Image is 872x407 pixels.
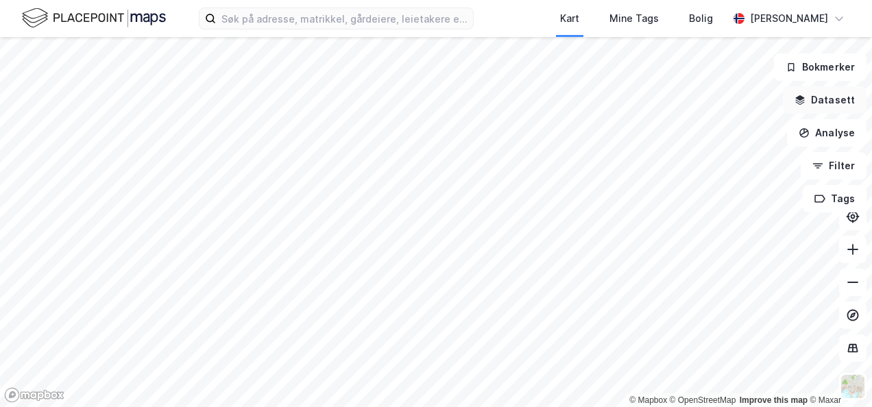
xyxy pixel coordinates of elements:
[670,395,736,405] a: OpenStreetMap
[803,185,867,212] button: Tags
[803,341,872,407] iframe: Chat Widget
[787,119,867,147] button: Analyse
[750,10,828,27] div: [PERSON_NAME]
[4,387,64,403] a: Mapbox homepage
[783,86,867,114] button: Datasett
[560,10,579,27] div: Kart
[609,10,659,27] div: Mine Tags
[689,10,713,27] div: Bolig
[629,395,667,405] a: Mapbox
[22,6,166,30] img: logo.f888ab2527a4732fd821a326f86c7f29.svg
[774,53,867,81] button: Bokmerker
[740,395,808,405] a: Improve this map
[216,8,473,29] input: Søk på adresse, matrikkel, gårdeiere, leietakere eller personer
[801,152,867,180] button: Filter
[803,341,872,407] div: Kontrollprogram for chat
